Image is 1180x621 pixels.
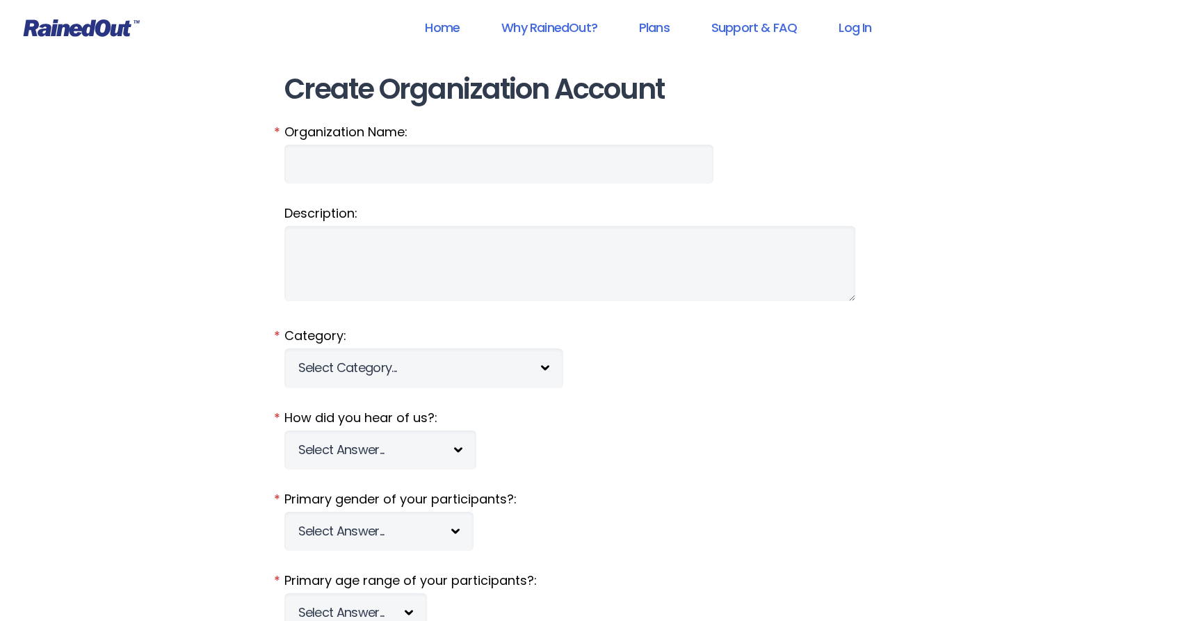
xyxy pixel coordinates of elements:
a: Home [407,12,478,43]
label: Description: [284,204,896,223]
h1: Create Organization Account [284,74,896,105]
label: Category: [284,327,896,345]
label: How did you hear of us?: [284,409,896,427]
a: Plans [621,12,688,43]
label: Primary gender of your participants?: [284,490,896,508]
a: Support & FAQ [693,12,815,43]
a: Why RainedOut? [483,12,615,43]
label: Organization Name: [284,123,896,141]
label: Primary age range of your participants?: [284,572,896,590]
a: Log In [821,12,889,43]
